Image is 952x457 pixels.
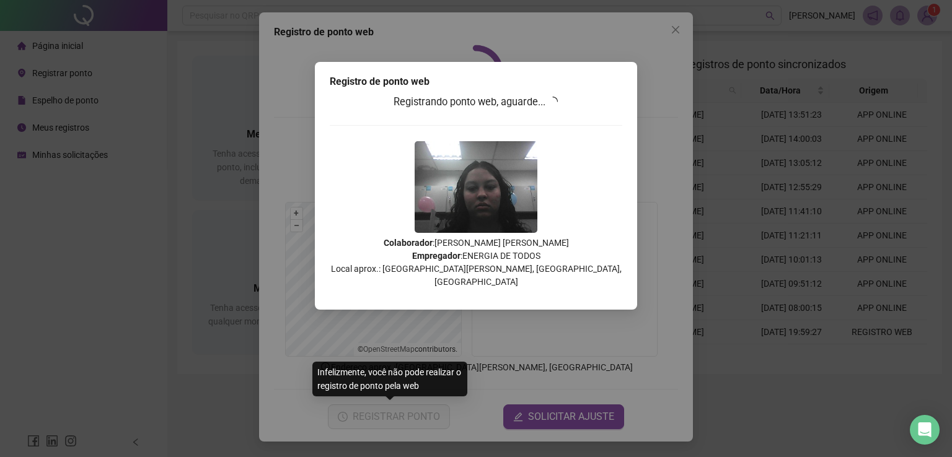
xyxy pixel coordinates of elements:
strong: Empregador [412,251,461,261]
div: Open Intercom Messenger [910,415,940,445]
img: Z [415,141,537,233]
div: Registro de ponto web [330,74,622,89]
strong: Colaborador [384,238,433,248]
p: : [PERSON_NAME] [PERSON_NAME] : ENERGIA DE TODOS Local aprox.: [GEOGRAPHIC_DATA][PERSON_NAME], [G... [330,237,622,289]
h3: Registrando ponto web, aguarde... [330,94,622,110]
span: loading [547,95,559,107]
div: Infelizmente, você não pode realizar o registro de ponto pela web [312,362,467,396]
